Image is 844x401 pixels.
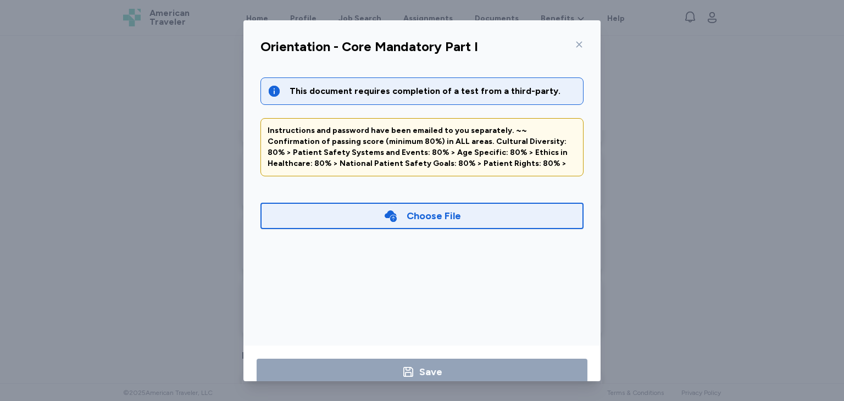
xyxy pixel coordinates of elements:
[268,125,576,169] div: Instructions and password have been emailed to you separately. ~~ Confirmation of passing score (...
[407,208,461,224] div: Choose File
[419,364,442,380] div: Save
[290,85,576,98] div: This document requires completion of a test from a third-party.
[260,38,478,55] div: Orientation - Core Mandatory Part I
[257,359,587,385] button: Save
